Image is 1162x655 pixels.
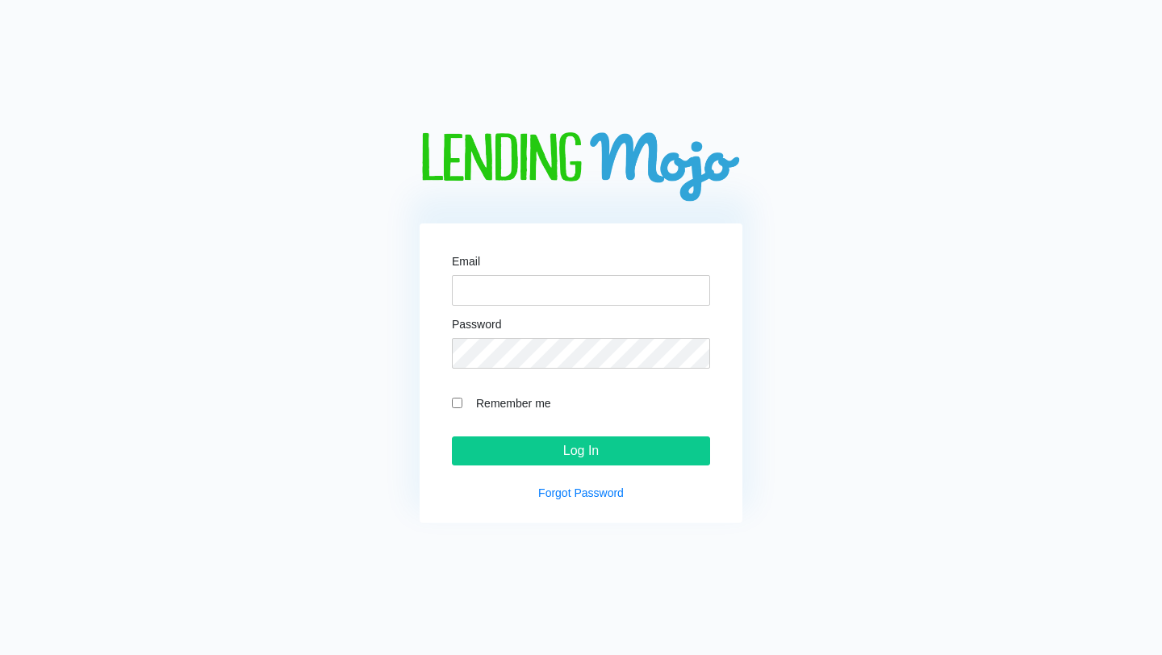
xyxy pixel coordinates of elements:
[468,394,710,412] label: Remember me
[452,319,501,330] label: Password
[538,486,624,499] a: Forgot Password
[452,436,710,465] input: Log In
[420,132,742,204] img: logo-big.png
[452,256,480,267] label: Email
